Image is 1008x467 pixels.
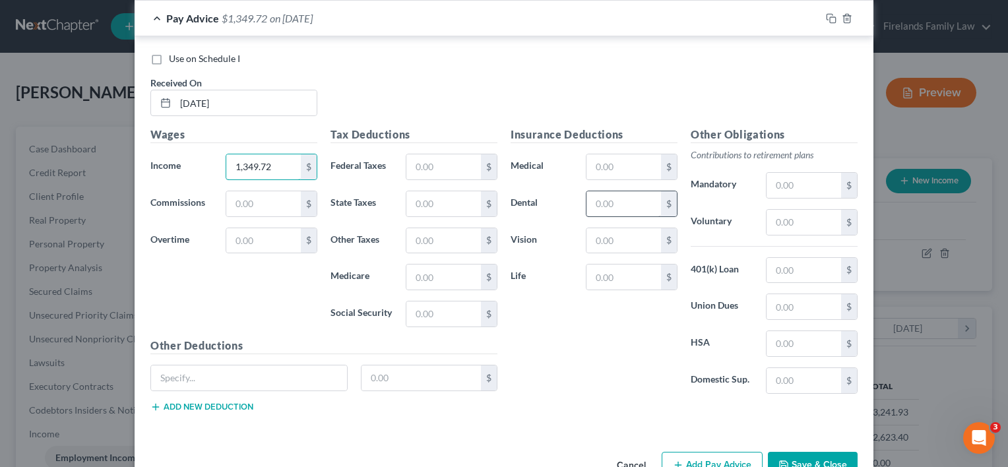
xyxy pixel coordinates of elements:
h5: Other Obligations [691,127,858,143]
input: 0.00 [406,154,481,179]
input: 0.00 [586,265,661,290]
div: $ [481,365,497,390]
div: $ [841,368,857,393]
label: Life [504,264,579,290]
span: Income [150,160,181,171]
input: 0.00 [586,228,661,253]
div: $ [841,294,857,319]
span: Received On [150,77,202,88]
label: Union Dues [684,294,759,320]
label: Federal Taxes [324,154,399,180]
input: 0.00 [767,368,841,393]
input: 0.00 [586,154,661,179]
div: $ [841,210,857,235]
div: $ [301,154,317,179]
label: Social Security [324,301,399,327]
div: $ [661,265,677,290]
button: Add new deduction [150,402,253,412]
iframe: Intercom live chat [963,422,995,454]
h5: Other Deductions [150,338,497,354]
input: MM/DD/YYYY [175,90,317,115]
label: Overtime [144,228,219,254]
input: 0.00 [362,365,482,390]
input: 0.00 [406,265,481,290]
input: 0.00 [406,301,481,327]
input: 0.00 [767,258,841,283]
input: 0.00 [406,191,481,216]
label: Other Taxes [324,228,399,254]
div: $ [661,191,677,216]
span: 3 [990,422,1001,433]
label: Domestic Sup. [684,367,759,394]
div: $ [481,265,497,290]
label: Medical [504,154,579,180]
p: Contributions to retirement plans [691,148,858,162]
span: Use on Schedule I [169,53,240,64]
div: $ [481,191,497,216]
div: $ [301,228,317,253]
label: Vision [504,228,579,254]
label: Dental [504,191,579,217]
label: Medicare [324,264,399,290]
label: Voluntary [684,209,759,235]
input: Specify... [151,365,347,390]
div: $ [481,301,497,327]
input: 0.00 [767,173,841,198]
div: $ [661,154,677,179]
div: $ [841,173,857,198]
input: 0.00 [226,154,301,179]
input: 0.00 [586,191,661,216]
div: $ [301,191,317,216]
span: $1,349.72 [222,12,267,24]
input: 0.00 [767,210,841,235]
label: Mandatory [684,172,759,199]
input: 0.00 [406,228,481,253]
label: 401(k) Loan [684,257,759,284]
div: $ [841,331,857,356]
div: $ [841,258,857,283]
span: Pay Advice [166,12,219,24]
input: 0.00 [226,228,301,253]
label: State Taxes [324,191,399,217]
span: on [DATE] [270,12,313,24]
h5: Insurance Deductions [511,127,677,143]
div: $ [481,228,497,253]
div: $ [481,154,497,179]
div: $ [661,228,677,253]
input: 0.00 [226,191,301,216]
label: HSA [684,330,759,357]
input: 0.00 [767,294,841,319]
label: Commissions [144,191,219,217]
input: 0.00 [767,331,841,356]
h5: Wages [150,127,317,143]
h5: Tax Deductions [331,127,497,143]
